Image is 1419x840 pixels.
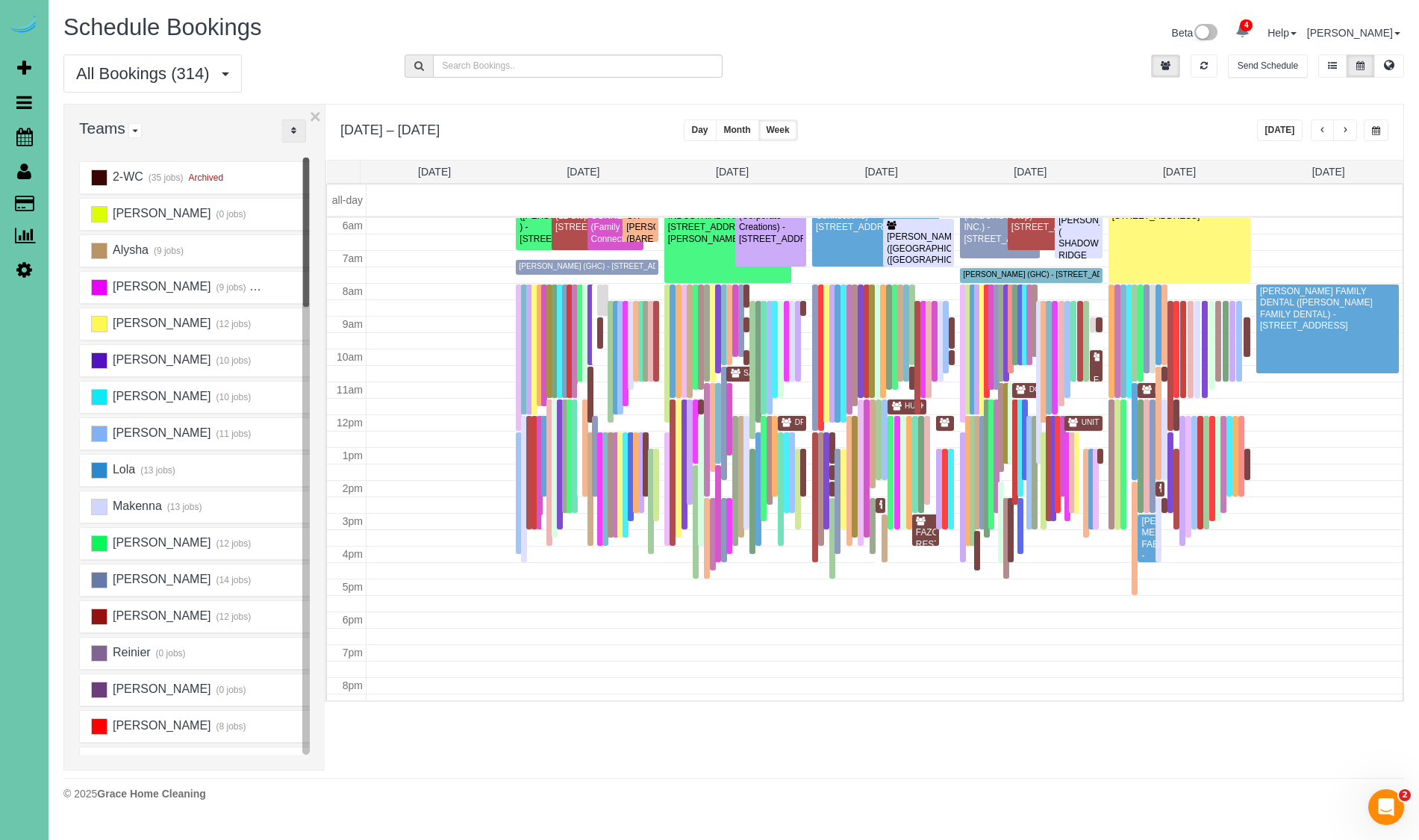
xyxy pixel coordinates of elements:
[152,246,184,256] small: (9 jobs)
[214,355,251,366] small: (10 jobs)
[886,231,951,289] div: [PERSON_NAME] ([GEOGRAPHIC_DATA]) ([GEOGRAPHIC_DATA]) - [STREET_ADDRESS]
[1228,55,1308,78] button: Send Schedule
[716,119,759,141] button: Month
[146,172,183,183] small: (35 jobs)
[1368,789,1404,825] iframe: Intercom live chat
[340,119,440,138] h2: [DATE] – [DATE]
[1247,342,1248,388] div: TAQUERIA TIJUANA - [STREET_ADDRESS]
[1093,375,1100,421] div: FAZOLI'S RESTAURANT(S) - [STREET_ADDRESS]
[110,573,210,585] span: [PERSON_NAME]
[97,788,206,800] strong: Grace Home Cleaning
[865,166,898,178] a: [DATE]
[154,648,186,659] small: (0 jobs)
[1228,15,1257,48] a: 4
[343,581,363,593] span: 5pm
[343,548,363,560] span: 4pm
[343,515,363,527] span: 3pm
[110,353,210,366] span: [PERSON_NAME]
[1014,166,1047,178] a: [DATE]
[110,646,150,659] span: Reinier
[963,270,1130,279] div: [PERSON_NAME] (GHC) - [STREET_ADDRESS]
[418,166,451,178] a: [DATE]
[110,536,210,549] span: [PERSON_NAME]
[110,463,135,476] span: Lola
[110,719,210,732] span: [PERSON_NAME]
[165,502,202,512] small: (13 jobs)
[110,426,210,439] span: [PERSON_NAME]
[590,187,640,268] div: [PERSON_NAME] (FAMILY CONNECTIONS) (Family Connections) - [STREET_ADDRESS]
[1267,27,1297,39] a: Help
[214,721,246,732] small: (8 jobs)
[110,609,210,622] span: [PERSON_NAME]
[343,614,363,626] span: 6pm
[214,429,251,439] small: (11 jobs)
[1172,27,1218,39] a: Beta
[684,119,717,141] button: Day
[1141,516,1156,585] div: [PERSON_NAME] METL-FAB - [STREET_ADDRESS][PERSON_NAME]
[214,209,246,220] small: (0 jobs)
[343,220,363,231] span: 6am
[63,55,242,93] button: All Bookings (314)
[433,55,723,78] input: Search Bookings..
[214,612,251,622] small: (12 jobs)
[337,417,363,429] span: 12pm
[1307,27,1400,39] a: [PERSON_NAME]
[110,682,210,695] span: [PERSON_NAME]
[743,368,882,378] div: SALON ELEVEN - [STREET_ADDRESS]
[1240,19,1253,31] span: 4
[249,282,286,293] small: Archived
[1029,385,1166,394] div: DOG REFRESH - [STREET_ADDRESS]
[1257,119,1303,141] button: [DATE]
[9,15,39,36] img: Automaid Logo
[963,199,1037,245] div: [PERSON_NAME] (ARBORSYSTEMS INC.) - [STREET_ADDRESS]
[567,166,599,178] a: [DATE]
[519,261,686,271] div: [PERSON_NAME] (GHC) - [STREET_ADDRESS]
[76,64,217,83] span: All Bookings (314)
[343,647,363,659] span: 7pm
[519,199,569,245] div: [PERSON_NAME] ([PERSON_NAME] ) - [STREET_ADDRESS]
[337,351,363,363] span: 10am
[343,679,363,691] span: 8pm
[1193,24,1217,43] img: New interface
[214,538,251,549] small: (12 jobs)
[63,14,261,40] span: Schedule Bookings
[110,390,210,402] span: [PERSON_NAME]
[795,417,910,427] div: DRY BAR - [STREET_ADDRESS]
[310,107,321,126] button: ×
[1399,789,1411,801] span: 2
[187,172,223,183] small: Archived
[110,280,210,293] span: [PERSON_NAME]
[337,384,363,396] span: 11am
[291,126,296,135] i: Sort Teams
[214,685,246,695] small: (0 jobs)
[110,207,210,220] span: [PERSON_NAME]
[343,482,363,494] span: 2pm
[110,170,143,183] span: 2-WC
[1259,286,1396,332] div: [PERSON_NAME] FAMILY DENTAL ([PERSON_NAME] FAMILY DENTAL) - [STREET_ADDRESS]
[1155,385,1314,394] div: [GEOGRAPHIC_DATA] - [STREET_ADDRESS]
[1163,166,1196,178] a: [DATE]
[951,450,952,497] div: [PERSON_NAME] - [STREET_ADDRESS][PERSON_NAME]
[1082,417,1248,427] div: UNITY 1ST INSURANCE - [STREET_ADDRESS]
[214,319,251,329] small: (12 jobs)
[214,392,251,402] small: (10 jobs)
[343,318,363,330] span: 9am
[214,575,251,585] small: (14 jobs)
[716,166,749,178] a: [DATE]
[758,119,798,141] button: Week
[214,282,246,293] small: (9 jobs)
[332,194,363,206] span: all-day
[915,527,937,573] div: FAZOLI'S RESTAURANT(S) - [STREET_ADDRESS]
[79,119,125,137] span: Teams
[667,199,788,245] div: [PERSON_NAME] (VIKING INDUSTRIAL PAINTING) - [STREET_ADDRESS][PERSON_NAME]
[343,252,363,264] span: 7am
[110,500,161,512] span: Makenna
[281,119,306,143] div: ...
[343,285,363,297] span: 8am
[343,449,363,461] span: 1pm
[63,786,1404,801] div: © 2025
[139,465,175,476] small: (13 jobs)
[110,243,149,256] span: Alysha
[110,317,210,329] span: [PERSON_NAME]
